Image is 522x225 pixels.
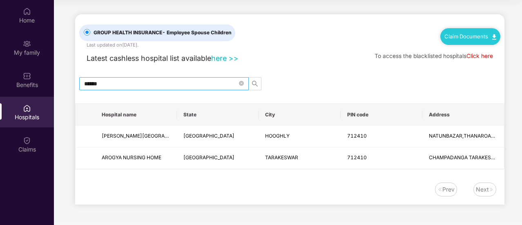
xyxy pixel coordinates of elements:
td: NATUNBAZAR,THANAROAD, TARAKESWAR [422,126,504,147]
span: To access the blacklisted hospitals [375,53,466,59]
th: State [177,104,259,126]
td: NAYANJYOTI EYE HOSPITAL [95,126,177,147]
td: CHAMPADANGA TARAKESWAR HOOGHLY [422,147,504,169]
a: Click here [466,53,493,59]
span: 712410 [347,133,367,139]
span: Address [429,111,497,118]
span: [GEOGRAPHIC_DATA] [183,154,234,160]
td: HOOGHLY [259,126,340,147]
button: search [248,77,261,90]
div: Prev [442,185,455,194]
th: Hospital name [95,104,177,126]
span: close-circle [239,81,244,86]
td: WEST BENGAL [177,147,259,169]
th: Address [422,104,504,126]
span: Hospital name [102,111,170,118]
span: close-circle [239,80,244,87]
div: Next [476,185,489,194]
img: svg+xml;base64,PHN2ZyB4bWxucz0iaHR0cDovL3d3dy53My5vcmcvMjAwMC9zdmciIHdpZHRoPSIxNiIgaGVpZ2h0PSIxNi... [437,187,442,192]
img: svg+xml;base64,PHN2ZyBpZD0iSG9tZSIgeG1sbnM9Imh0dHA6Ly93d3cudzMub3JnLzIwMDAvc3ZnIiB3aWR0aD0iMjAiIG... [23,7,31,16]
span: [PERSON_NAME][GEOGRAPHIC_DATA] [102,133,193,139]
span: HOOGHLY [265,133,290,139]
span: TARAKESWAR [265,154,298,160]
img: svg+xml;base64,PHN2ZyB3aWR0aD0iMjAiIGhlaWdodD0iMjAiIHZpZXdCb3g9IjAgMCAyMCAyMCIgZmlsbD0ibm9uZSIgeG... [23,40,31,48]
img: svg+xml;base64,PHN2ZyB4bWxucz0iaHR0cDovL3d3dy53My5vcmcvMjAwMC9zdmciIHdpZHRoPSIxMC40IiBoZWlnaHQ9Ij... [492,34,496,40]
a: here >> [211,54,239,62]
th: PIN code [341,104,422,126]
td: WEST BENGAL [177,126,259,147]
span: [GEOGRAPHIC_DATA] [183,133,234,139]
div: Last updated on [DATE] . [87,41,138,49]
th: City [259,104,340,126]
span: Latest cashless hospital list available [87,54,211,62]
span: GROUP HEALTH INSURANCE [90,29,235,37]
span: search [249,80,261,87]
span: AROGYA NURSING HOME [102,154,161,160]
img: svg+xml;base64,PHN2ZyBpZD0iSG9zcGl0YWxzIiB4bWxucz0iaHR0cDovL3d3dy53My5vcmcvMjAwMC9zdmciIHdpZHRoPS... [23,104,31,112]
td: TARAKESWAR [259,147,340,169]
td: AROGYA NURSING HOME [95,147,177,169]
span: - Employee Spouse Children [162,29,232,36]
img: svg+xml;base64,PHN2ZyBpZD0iQ2xhaW0iIHhtbG5zPSJodHRwOi8vd3d3LnczLm9yZy8yMDAwL3N2ZyIgd2lkdGg9IjIwIi... [23,136,31,145]
img: svg+xml;base64,PHN2ZyB4bWxucz0iaHR0cDovL3d3dy53My5vcmcvMjAwMC9zdmciIHdpZHRoPSIxNiIgaGVpZ2h0PSIxNi... [489,187,494,192]
span: 712410 [347,154,367,160]
a: Claim Documents [444,33,496,40]
img: svg+xml;base64,PHN2ZyBpZD0iQmVuZWZpdHMiIHhtbG5zPSJodHRwOi8vd3d3LnczLm9yZy8yMDAwL3N2ZyIgd2lkdGg9Ij... [23,72,31,80]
